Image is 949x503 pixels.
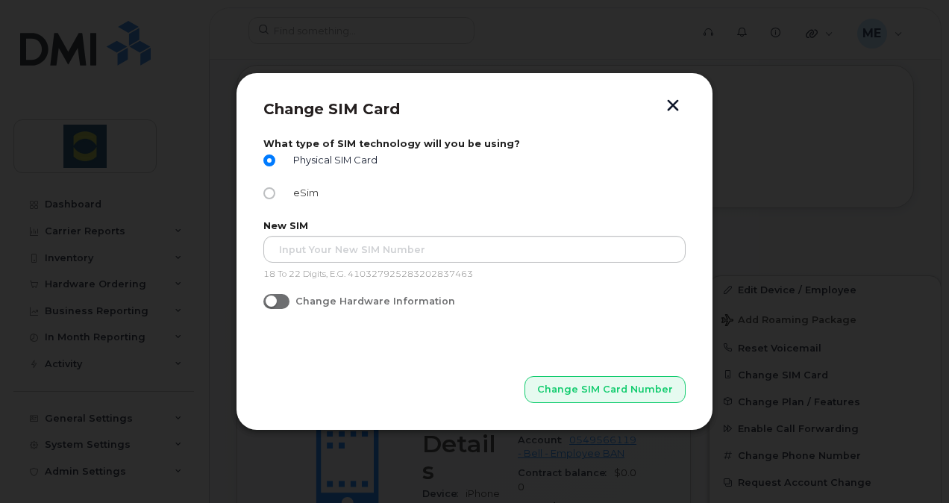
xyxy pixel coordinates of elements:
span: Change Hardware Information [295,296,455,307]
span: eSim [287,187,319,199]
p: 18 To 22 Digits, E.G. 410327925283202837463 [263,269,686,281]
label: What type of SIM technology will you be using? [263,138,686,149]
span: Change SIM Card [263,100,400,118]
label: New SIM [263,220,686,231]
input: Physical SIM Card [263,154,275,166]
input: eSim [263,187,275,199]
span: Change SIM Card Number [537,382,673,396]
input: Input Your New SIM Number [263,236,686,263]
input: Change Hardware Information [263,294,275,306]
span: Physical SIM Card [287,154,378,166]
button: Change SIM Card Number [524,376,686,403]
